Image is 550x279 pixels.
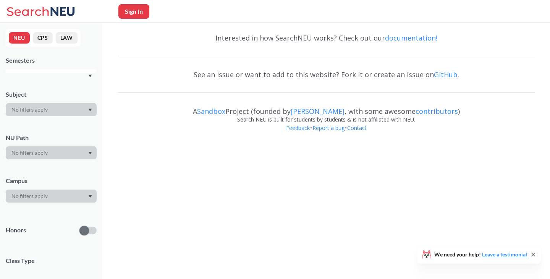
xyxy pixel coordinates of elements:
[6,56,97,65] div: Semesters
[118,27,535,49] div: Interested in how SearchNEU works? Check out our
[88,109,92,112] svg: Dropdown arrow
[416,107,458,116] a: contributors
[312,124,345,131] a: Report a bug
[6,90,97,99] div: Subject
[385,33,437,42] a: documentation!
[286,124,310,131] a: Feedback
[88,152,92,155] svg: Dropdown arrow
[9,32,30,44] button: NEU
[197,107,225,116] a: Sandbox
[33,32,53,44] button: CPS
[434,70,458,79] a: GitHub
[6,146,97,159] div: Dropdown arrow
[56,32,78,44] button: LAW
[88,75,92,78] svg: Dropdown arrow
[118,124,535,144] div: • •
[347,124,367,131] a: Contact
[6,103,97,116] div: Dropdown arrow
[118,4,149,19] button: Sign In
[6,177,97,185] div: Campus
[88,195,92,198] svg: Dropdown arrow
[6,226,26,235] p: Honors
[6,190,97,203] div: Dropdown arrow
[6,133,97,142] div: NU Path
[291,107,345,116] a: [PERSON_NAME]
[482,251,527,258] a: Leave a testimonial
[6,256,97,265] span: Class Type
[118,115,535,124] div: Search NEU is built for students by students & is not affiliated with NEU.
[118,63,535,86] div: See an issue or want to add to this website? Fork it or create an issue on .
[434,252,527,257] span: We need your help!
[118,100,535,115] div: A Project (founded by , with some awesome )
